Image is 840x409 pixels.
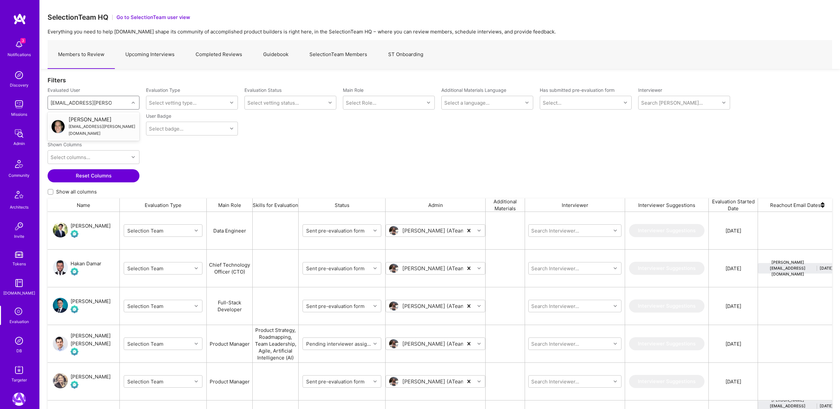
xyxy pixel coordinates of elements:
[373,342,377,345] i: icon Chevron
[71,373,111,381] div: [PERSON_NAME]
[71,230,78,238] img: Evaluation Call Pending
[52,120,65,133] img: User Avatar
[48,40,115,69] a: Members to Review
[132,155,135,159] i: icon Chevron
[486,198,525,212] div: Additional Materials
[12,363,26,377] img: Skill Targeter
[13,306,25,318] i: icon SelectionTeam
[722,101,725,104] i: icon Chevron
[758,198,837,212] div: Reachout Email Dates
[207,325,253,362] div: Product Manager
[624,101,627,104] i: icon Chevron
[48,77,832,84] div: Filters
[389,339,398,348] img: User Avatar
[253,198,299,212] div: Skills for Evaluation
[53,332,119,356] a: User Avatar[PERSON_NAME] [PERSON_NAME]Evaluation Call Pending
[253,325,299,362] div: Product Strategy, Roadmapping, Team Leadership, Agile, Artificial Intelligence (AI)
[725,378,741,385] div: [DATE]
[12,38,26,51] img: bell
[725,265,741,272] div: [DATE]
[389,226,398,235] img: User Avatar
[132,101,135,104] i: icon Chevron
[48,87,139,93] label: Evaluated User
[71,222,111,230] div: [PERSON_NAME]
[629,224,704,237] button: Interviewer Suggestions
[15,252,23,258] img: tokens
[48,198,120,212] div: Name
[389,377,398,386] img: User Avatar
[71,297,111,305] div: [PERSON_NAME]
[614,380,617,383] i: icon Chevron
[120,198,207,212] div: Evaluation Type
[625,198,709,212] div: Interviewer Suggestions
[12,98,26,111] img: teamwork
[299,40,378,69] a: SelectionTeam Members
[48,141,82,148] label: Shown Columns
[116,14,190,21] button: Go to SelectionTeam user view
[525,101,529,104] i: icon Chevron
[11,156,27,172] img: Community
[614,229,617,232] i: icon Chevron
[16,347,22,354] div: DB
[444,99,490,106] div: Select a language...
[725,340,741,347] div: [DATE]
[20,38,26,43] span: 3
[821,198,825,212] img: sort
[477,229,481,232] i: icon Chevron
[614,304,617,308] i: icon Chevron
[53,336,68,351] img: User Avatar
[629,375,704,388] button: Interviewer Suggestions
[149,99,197,106] div: Select vetting type...
[638,87,730,93] label: Interviewer
[3,290,35,297] div: [DOMAIN_NAME]
[389,264,398,273] img: User Avatar
[53,297,111,315] a: User Avatar[PERSON_NAME]Evaluation Call Pending
[195,380,198,383] i: icon Chevron
[725,303,741,310] div: [DATE]
[207,287,253,325] div: Full-Stack Developer
[53,298,68,313] img: User Avatar
[346,99,376,106] div: Select Role...
[71,332,119,348] div: [PERSON_NAME] [PERSON_NAME]
[12,276,26,290] img: guide book
[207,250,253,287] div: Chief Technology Officer (CTO)
[247,99,299,106] div: Select vetting status...
[207,212,253,249] div: Data Engineer
[525,198,625,212] div: Interviewer
[244,87,282,93] label: Evaluation Status
[69,123,136,137] div: [EMAIL_ADDRESS][PERSON_NAME][DOMAIN_NAME]
[629,299,704,313] button: Interviewer Suggestions
[629,337,704,350] button: Interviewer Suggestions
[441,87,506,93] label: Additional Materials Language
[328,101,332,104] i: icon Chevron
[373,380,377,383] i: icon Chevron
[195,304,198,308] i: icon Chevron
[12,220,26,233] img: Invite
[48,28,832,35] p: Everything you need to help [DOMAIN_NAME] shape its community of accomplished product builders is...
[71,260,101,268] div: Hakan Damar
[614,267,617,270] i: icon Chevron
[12,260,26,267] div: Tokens
[14,233,24,240] div: Invite
[641,99,703,106] div: Search [PERSON_NAME]...
[51,154,90,161] div: Select columns...
[12,69,26,82] img: discovery
[373,267,377,270] i: icon Chevron
[71,381,78,389] img: Evaluation Call Pending
[69,116,136,123] div: [PERSON_NAME]
[53,373,111,390] a: User Avatar[PERSON_NAME]Evaluation Call Pending
[386,198,486,212] div: Admin
[10,204,29,211] div: Architects
[146,87,180,93] label: Evaluation Type
[477,304,481,308] i: icon Chevron
[540,87,615,93] label: Has submitted pre-evaluation form
[230,101,233,104] i: icon Chevron
[149,125,183,132] div: Select badge...
[12,334,26,347] img: Admin Search
[253,40,299,69] a: Guidebook
[8,51,31,58] div: Notifications
[373,304,377,308] i: icon Chevron
[53,222,111,239] a: User Avatar[PERSON_NAME]Evaluation Call Pending
[53,222,68,237] img: User Avatar
[11,111,27,118] div: Missions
